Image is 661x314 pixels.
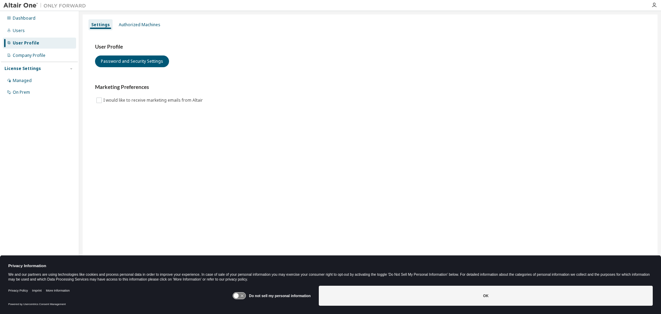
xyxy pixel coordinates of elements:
div: On Prem [13,90,30,95]
div: Authorized Machines [119,22,160,28]
div: User Profile [13,40,39,46]
div: Company Profile [13,53,45,58]
button: Password and Security Settings [95,55,169,67]
div: Dashboard [13,16,35,21]
div: Managed [13,78,32,83]
h3: Marketing Preferences [95,84,645,91]
div: Settings [91,22,110,28]
img: Altair One [3,2,90,9]
div: License Settings [4,66,41,71]
div: Users [13,28,25,33]
h3: User Profile [95,43,645,50]
label: I would like to receive marketing emails from Altair [103,96,204,104]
